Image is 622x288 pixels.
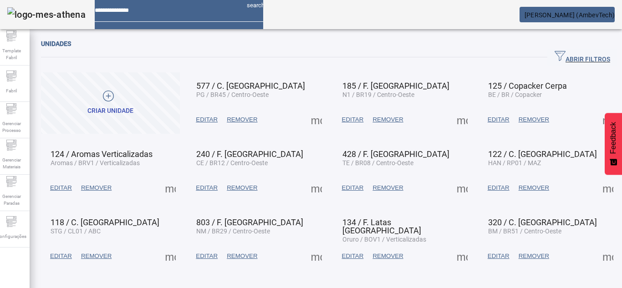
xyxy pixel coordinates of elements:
[46,180,76,196] button: EDITAR
[76,180,116,196] button: REMOVER
[308,111,325,128] button: Mais
[308,248,325,264] button: Mais
[50,252,72,261] span: EDITAR
[519,183,549,192] span: REMOVER
[342,149,449,159] span: 428 / F. [GEOGRAPHIC_DATA]
[609,122,617,154] span: Feedback
[454,180,470,196] button: Mais
[454,111,470,128] button: Mais
[51,227,101,235] span: STG / CL01 / ABC
[605,113,622,175] button: Feedback - Mostrar pesquisa
[483,111,514,128] button: EDITAR
[222,248,262,264] button: REMOVER
[337,180,368,196] button: EDITAR
[196,81,305,91] span: 577 / C. [GEOGRAPHIC_DATA]
[483,180,514,196] button: EDITAR
[196,159,268,167] span: CE / BR12 / Centro-Oeste
[514,180,554,196] button: REMOVER
[488,159,541,167] span: HAN / RP01 / MAZ
[342,217,421,235] span: 134 / F. Latas [GEOGRAPHIC_DATA]
[519,252,549,261] span: REMOVER
[227,183,257,192] span: REMOVER
[342,159,413,167] span: TE / BR08 / Centro-Oeste
[196,115,218,124] span: EDITAR
[368,111,408,128] button: REMOVER
[308,180,325,196] button: Mais
[555,51,610,64] span: ABRIR FILTROS
[488,217,597,227] span: 320 / C. [GEOGRAPHIC_DATA]
[7,7,86,22] img: logo-mes-athena
[196,149,303,159] span: 240 / F. [GEOGRAPHIC_DATA]
[41,72,180,134] button: Criar unidade
[337,248,368,264] button: EDITAR
[227,252,257,261] span: REMOVER
[222,180,262,196] button: REMOVER
[525,11,615,19] span: [PERSON_NAME] (AmbevTech)
[514,111,554,128] button: REMOVER
[191,180,222,196] button: EDITAR
[41,40,71,47] span: Unidades
[342,183,364,192] span: EDITAR
[87,106,133,116] div: Criar unidade
[51,159,140,167] span: Aromas / BRV1 / Verticalizadas
[337,111,368,128] button: EDITAR
[488,252,510,261] span: EDITAR
[81,183,112,192] span: REMOVER
[488,227,561,235] span: BM / BR51 / Centro-Oeste
[46,248,76,264] button: EDITAR
[488,149,597,159] span: 122 / C. [GEOGRAPHIC_DATA]
[368,180,408,196] button: REMOVER
[454,248,470,264] button: Mais
[372,183,403,192] span: REMOVER
[51,217,159,227] span: 118 / C. [GEOGRAPHIC_DATA]
[600,248,616,264] button: Mais
[488,183,510,192] span: EDITAR
[81,252,112,261] span: REMOVER
[196,227,270,235] span: NM / BR29 / Centro-Oeste
[222,111,262,128] button: REMOVER
[342,91,414,98] span: N1 / BR19 / Centro-Oeste
[76,248,116,264] button: REMOVER
[488,115,510,124] span: EDITAR
[600,111,616,128] button: Mais
[368,248,408,264] button: REMOVER
[196,217,303,227] span: 803 / F. [GEOGRAPHIC_DATA]
[227,115,257,124] span: REMOVER
[191,111,222,128] button: EDITAR
[519,115,549,124] span: REMOVER
[51,149,153,159] span: 124 / Aromas Verticalizadas
[547,49,617,66] button: ABRIR FILTROS
[488,91,542,98] span: BE / BR / Copacker
[162,248,178,264] button: Mais
[342,115,364,124] span: EDITAR
[342,252,364,261] span: EDITAR
[372,252,403,261] span: REMOVER
[488,81,567,91] span: 125 / Copacker Cerpa
[372,115,403,124] span: REMOVER
[162,180,178,196] button: Mais
[342,81,449,91] span: 185 / F. [GEOGRAPHIC_DATA]
[196,91,269,98] span: PG / BR45 / Centro-Oeste
[50,183,72,192] span: EDITAR
[3,85,20,97] span: Fabril
[514,248,554,264] button: REMOVER
[196,252,218,261] span: EDITAR
[483,248,514,264] button: EDITAR
[196,183,218,192] span: EDITAR
[191,248,222,264] button: EDITAR
[600,180,616,196] button: Mais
